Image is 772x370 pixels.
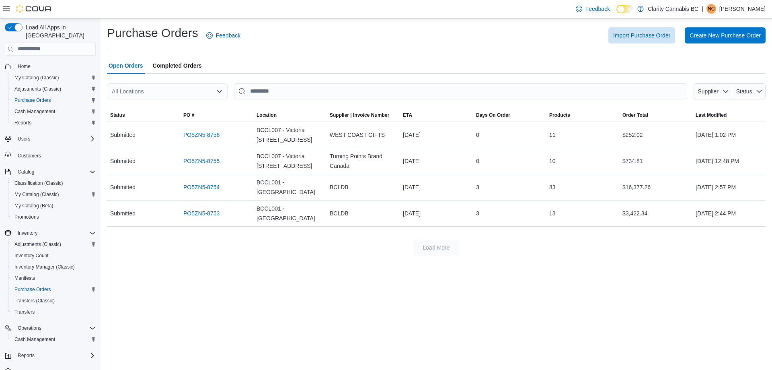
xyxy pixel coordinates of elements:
span: Load All Apps in [GEOGRAPHIC_DATA] [23,23,96,39]
a: Manifests [11,273,38,283]
span: Inventory [14,228,96,238]
span: Status [110,112,125,118]
button: Cash Management [8,334,99,345]
span: Customers [18,153,41,159]
span: ETA [403,112,412,118]
span: Transfers (Classic) [11,296,96,306]
span: Supplier [698,88,719,95]
span: Operations [18,325,41,331]
a: Home [14,62,34,71]
span: Submitted [110,182,136,192]
a: Customers [14,151,44,161]
span: Inventory Count [11,251,96,260]
span: Location [257,112,277,118]
button: Purchase Orders [8,95,99,106]
span: Adjustments (Classic) [14,241,61,248]
span: Transfers (Classic) [14,298,55,304]
div: $252.02 [619,127,692,143]
button: Inventory Count [8,250,99,261]
div: [DATE] [400,179,473,195]
button: Home [2,60,99,72]
span: 83 [549,182,556,192]
a: Adjustments (Classic) [11,240,64,249]
span: 3 [476,182,479,192]
span: Cash Management [14,336,55,343]
a: PO5ZN5-8756 [183,130,220,140]
span: Classification (Classic) [14,180,63,186]
span: Reports [14,120,31,126]
button: Reports [8,117,99,128]
p: [PERSON_NAME] [719,4,766,14]
a: Transfers [11,307,38,317]
span: Operations [14,323,96,333]
span: BCCL001 - [GEOGRAPHIC_DATA] [257,204,323,223]
div: [DATE] [400,127,473,143]
input: Dark Mode [616,5,633,13]
span: Feedback [585,5,610,13]
a: My Catalog (Classic) [11,73,62,83]
a: Promotions [11,212,42,222]
p: Clarity Cannabis BC [648,4,698,14]
span: Manifests [14,275,35,281]
div: $3,422.34 [619,205,692,221]
span: Adjustments (Classic) [11,240,96,249]
span: Submitted [110,130,136,140]
div: Noah Clark-Marlow [706,4,716,14]
input: This is a search bar. After typing your query, hit enter to filter the results lower in the page. [234,83,687,99]
span: Users [18,136,30,142]
span: 0 [476,130,479,140]
button: Order Total [619,109,692,122]
button: Classification (Classic) [8,178,99,189]
span: PO # [183,112,194,118]
a: Feedback [573,1,613,17]
button: Adjustments (Classic) [8,239,99,250]
button: PO # [180,109,253,122]
button: My Catalog (Beta) [8,200,99,211]
a: Transfers (Classic) [11,296,58,306]
span: Catalog [18,169,34,175]
button: Reports [14,351,38,360]
span: Inventory [18,230,37,236]
span: Reports [11,118,96,128]
button: Inventory [2,227,99,239]
span: My Catalog (Beta) [14,203,53,209]
button: Customers [2,149,99,161]
div: Turning Points Brand Canada [326,148,400,174]
button: Reports [2,350,99,361]
button: Inventory [14,228,41,238]
span: My Catalog (Classic) [11,73,96,83]
a: My Catalog (Beta) [11,201,57,211]
button: Inventory Manager (Classic) [8,261,99,273]
span: My Catalog (Classic) [14,74,59,81]
span: Promotions [14,214,39,220]
h1: Purchase Orders [107,25,198,41]
button: Manifests [8,273,99,284]
button: Location [253,109,326,122]
span: 13 [549,209,556,218]
span: Import Purchase Order [613,31,670,39]
button: Users [2,133,99,145]
button: Catalog [14,167,37,177]
button: Cash Management [8,106,99,117]
span: Create New Purchase Order [690,31,761,39]
button: Products [546,109,619,122]
span: Completed Orders [153,58,202,74]
button: Adjustments (Classic) [8,83,99,95]
div: $734.81 [619,153,692,169]
button: Catalog [2,166,99,178]
div: BCLDB [326,179,400,195]
div: BCLDB [326,205,400,221]
span: Home [14,61,96,71]
button: ETA [400,109,473,122]
div: [DATE] 2:57 PM [692,179,766,195]
span: Open Orders [109,58,143,74]
a: Purchase Orders [11,285,54,294]
button: Status [107,109,180,122]
a: My Catalog (Classic) [11,190,62,199]
span: Purchase Orders [14,286,51,293]
button: Last Modified [692,109,766,122]
span: Order Total [622,112,648,118]
button: Load More [414,240,459,256]
span: 3 [476,209,479,218]
div: WEST COAST GIFTS [326,127,400,143]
